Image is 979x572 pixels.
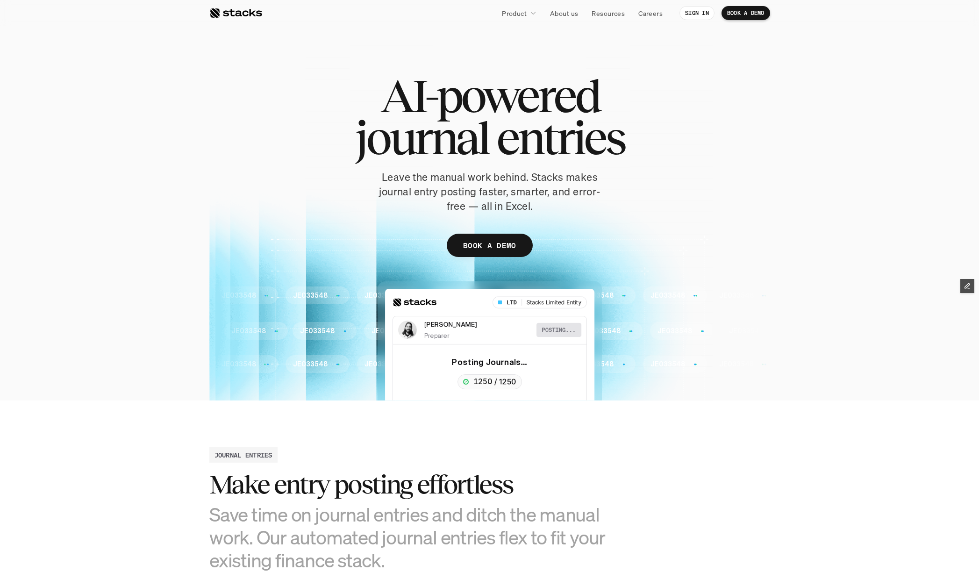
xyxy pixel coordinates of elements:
span: AI-powered [380,75,599,117]
p: BOOK A DEMO [727,10,765,16]
span: journal [355,117,488,159]
p: JE033548 [436,292,471,300]
a: BOOK A DEMO [722,6,770,20]
p: BOOK A DEMO [463,239,516,252]
button: Edit Framer Content [960,279,974,293]
p: JE033548 [364,360,399,368]
a: BOOK A DEMO [447,234,533,257]
p: JE033548 [364,292,399,300]
p: Careers [638,8,663,18]
p: About us [550,8,578,18]
p: JE033548 [579,292,614,300]
h2: JOURNAL ENTRIES [214,450,272,460]
p: JE033548 [443,327,478,335]
p: JE033548 [515,327,549,335]
p: JE033548 [579,360,614,368]
p: JE033548 [300,327,335,335]
p: JE033548 [729,327,764,335]
a: Resources [586,5,630,21]
p: JE033548 [293,360,328,368]
p: JE033548 [507,292,542,300]
p: JE033548 [231,327,266,335]
p: JE033548 [719,360,754,368]
p: JE033548 [650,360,685,368]
p: Resources [592,8,625,18]
a: SIGN IN [679,6,715,20]
a: About us [544,5,584,21]
p: JE033548 [222,292,256,300]
p: JE033548 [657,327,692,335]
h2: Make entry posting effortless [209,470,630,499]
p: SIGN IN [685,10,709,16]
p: Product [502,8,527,18]
p: JE033548 [372,327,406,335]
p: JE033548 [436,360,471,368]
p: JE033548 [586,327,621,335]
a: Careers [633,5,668,21]
p: JE033548 [507,360,542,368]
p: JE033548 [650,292,685,300]
p: JE033548 [222,360,256,368]
p: JE033548 [293,292,328,300]
p: JE033548 [719,292,754,300]
h3: Save time on journal entries and ditch the manual work. Our automated journal entries flex to fit... [209,503,630,572]
a: Privacy Policy [110,178,151,185]
span: entries [496,117,624,159]
p: Leave the manual work behind. Stacks makes journal entry posting faster, smarter, and error-free ... [373,170,607,213]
